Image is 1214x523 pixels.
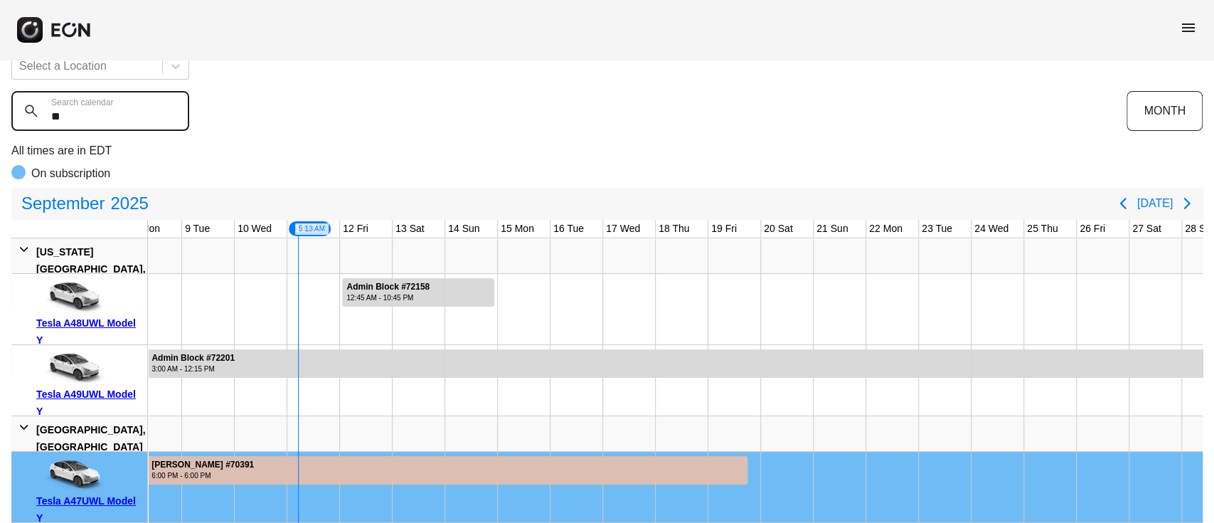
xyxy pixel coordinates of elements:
[151,470,254,481] div: 6:00 PM - 6:00 PM
[31,165,110,182] p: On subscription
[36,386,142,420] div: Tesla A49UWL Model Y
[445,220,482,238] div: 14 Sun
[393,220,427,238] div: 13 Sat
[36,243,145,295] div: [US_STATE][GEOGRAPHIC_DATA], [GEOGRAPHIC_DATA]
[1173,189,1201,218] button: Next page
[1077,220,1108,238] div: 26 Fri
[814,220,851,238] div: 21 Sun
[151,353,235,364] div: Admin Block #72201
[1024,220,1060,238] div: 25 Thu
[346,282,430,292] div: Admin Block #72158
[36,315,142,349] div: Tesla A48UWL Model Y
[1129,220,1164,238] div: 27 Sat
[341,274,495,307] div: Rented for 3 days by Admin Block Current status is rental
[656,220,692,238] div: 18 Thu
[919,220,955,238] div: 23 Tue
[1137,191,1173,216] button: [DATE]
[866,220,905,238] div: 22 Mon
[51,97,113,108] label: Search calendar
[36,457,107,492] img: car
[1180,19,1197,36] span: menu
[340,220,371,238] div: 12 Fri
[971,220,1011,238] div: 24 Wed
[287,220,332,238] div: 11 Thu
[11,142,1203,159] p: All times are in EDT
[1109,189,1137,218] button: Previous page
[18,189,107,218] span: September
[36,279,107,315] img: car
[603,220,643,238] div: 17 Wed
[182,220,213,238] div: 9 Tue
[708,220,740,238] div: 19 Fri
[107,189,151,218] span: 2025
[346,292,430,303] div: 12:45 AM - 10:45 PM
[151,364,235,374] div: 3:00 AM - 12:15 PM
[761,220,795,238] div: 20 Sat
[13,189,157,218] button: September2025
[498,220,537,238] div: 15 Mon
[36,421,145,455] div: [GEOGRAPHIC_DATA], [GEOGRAPHIC_DATA]
[550,220,587,238] div: 16 Tue
[1127,91,1203,131] button: MONTH
[36,350,107,386] img: car
[235,220,275,238] div: 10 Wed
[151,460,254,470] div: [PERSON_NAME] #70391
